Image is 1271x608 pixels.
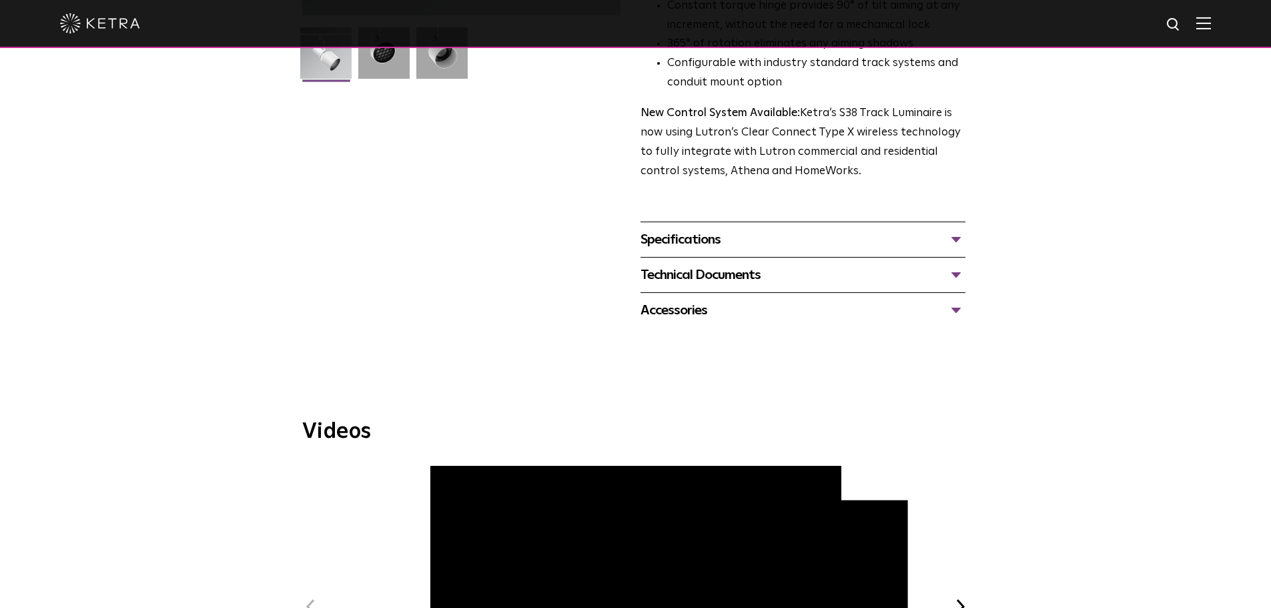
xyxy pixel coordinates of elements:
[641,300,965,321] div: Accessories
[416,27,468,89] img: 9e3d97bd0cf938513d6e
[60,13,140,33] img: ketra-logo-2019-white
[302,421,969,442] h3: Videos
[641,264,965,286] div: Technical Documents
[1166,17,1182,33] img: search icon
[641,104,965,182] p: Ketra’s S38 Track Luminaire is now using Lutron’s Clear Connect Type X wireless technology to ful...
[641,107,800,119] strong: New Control System Available:
[300,27,352,89] img: S38-Track-Luminaire-2021-Web-Square
[641,229,965,250] div: Specifications
[667,54,965,93] li: Configurable with industry standard track systems and conduit mount option
[358,27,410,89] img: 3b1b0dc7630e9da69e6b
[1196,17,1211,29] img: Hamburger%20Nav.svg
